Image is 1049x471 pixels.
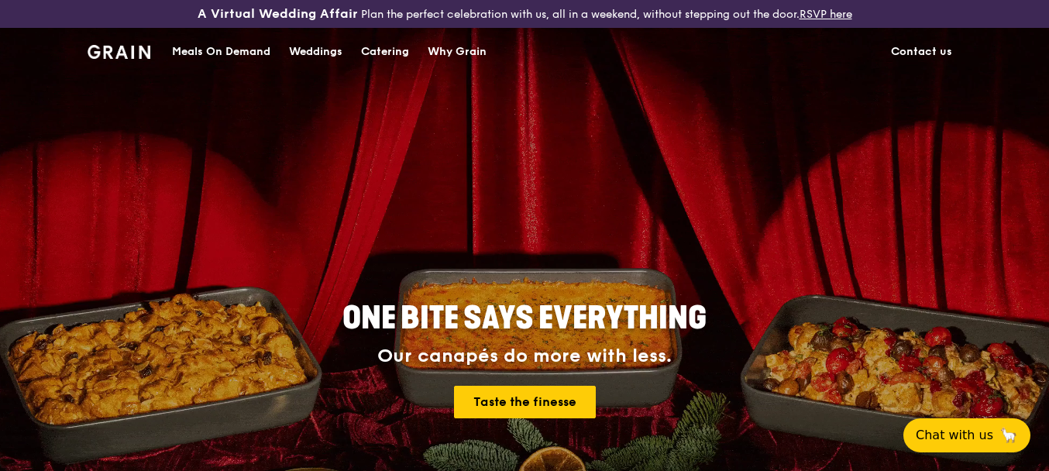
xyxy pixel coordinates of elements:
[361,29,409,75] div: Catering
[454,386,596,418] a: Taste the finesse
[882,29,961,75] a: Contact us
[88,45,150,59] img: Grain
[418,29,496,75] a: Why Grain
[903,418,1030,452] button: Chat with us🦙
[352,29,418,75] a: Catering
[175,6,875,22] div: Plan the perfect celebration with us, all in a weekend, without stepping out the door.
[428,29,487,75] div: Why Grain
[172,29,270,75] div: Meals On Demand
[999,426,1018,445] span: 🦙
[916,426,993,445] span: Chat with us
[246,346,803,367] div: Our canapés do more with less.
[88,27,150,74] a: GrainGrain
[198,6,358,22] h3: A Virtual Wedding Affair
[280,29,352,75] a: Weddings
[800,8,852,21] a: RSVP here
[342,300,707,337] span: ONE BITE SAYS EVERYTHING
[289,29,342,75] div: Weddings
